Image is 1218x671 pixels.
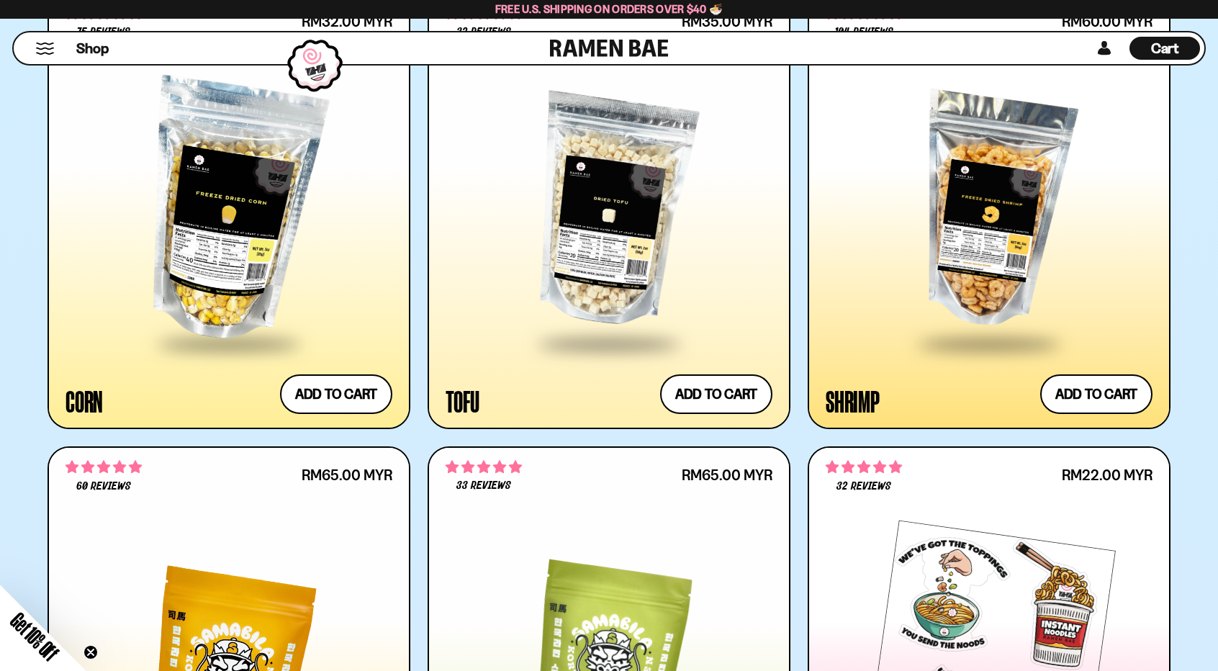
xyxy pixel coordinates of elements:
[446,388,479,414] div: Tofu
[1040,374,1152,414] button: Add to cart
[76,481,131,492] span: 60 reviews
[84,645,98,659] button: Close teaser
[66,388,103,414] div: Corn
[76,37,109,60] a: Shop
[660,374,772,414] button: Add to cart
[826,388,880,414] div: Shrimp
[35,42,55,55] button: Mobile Menu Trigger
[66,458,142,477] span: 4.83 stars
[1151,40,1179,57] span: Cart
[302,468,392,482] div: RM65.00 MYR
[1129,32,1200,64] div: Cart
[280,374,392,414] button: Add to cart
[6,608,63,665] span: Get 10% Off
[836,481,891,492] span: 32 reviews
[456,480,511,492] span: 33 reviews
[76,39,109,58] span: Shop
[682,468,772,482] div: RM65.00 MYR
[1062,468,1152,482] div: RM22.00 MYR
[826,458,902,477] span: 4.75 stars
[446,458,522,477] span: 5.00 stars
[495,2,723,16] span: Free U.S. Shipping on Orders over $40 🍜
